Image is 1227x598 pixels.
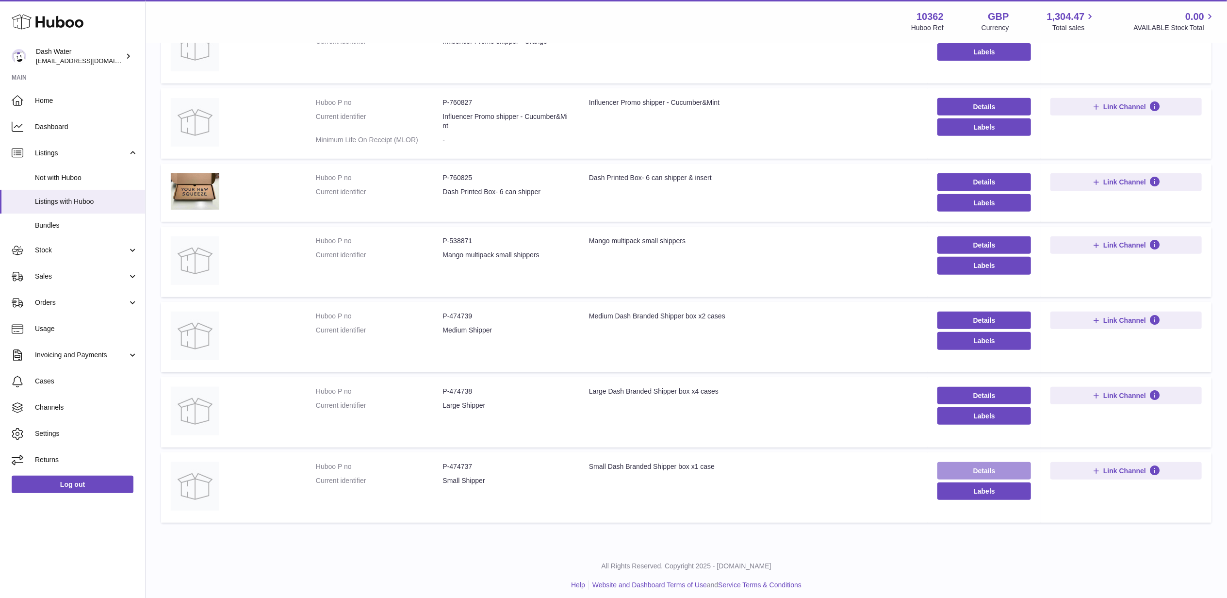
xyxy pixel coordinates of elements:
[1050,173,1202,191] button: Link Channel
[36,47,123,66] div: Dash Water
[316,250,442,260] dt: Current identifier
[937,118,1031,136] button: Labels
[35,173,138,183] span: Not with Huboo
[35,272,128,281] span: Sales
[316,312,442,321] dt: Huboo P no
[35,324,138,333] span: Usage
[35,221,138,230] span: Bundles
[442,462,569,471] dd: P-474737
[35,197,138,206] span: Listings with Huboo
[171,312,219,360] img: Medium Dash Branded Shipper box x2 cases
[1103,241,1146,249] span: Link Channel
[589,98,918,107] div: Influencer Promo shipper - Cucumber&Mint
[35,298,128,307] span: Orders
[1103,102,1146,111] span: Link Channel
[35,122,138,132] span: Dashboard
[1050,236,1202,254] button: Link Channel
[153,562,1219,571] p: All Rights Reserved. Copyright 2025 - [DOMAIN_NAME]
[937,43,1031,61] button: Labels
[316,98,442,107] dt: Huboo P no
[988,10,1009,23] strong: GBP
[442,312,569,321] dd: P-474739
[589,236,918,246] div: Mango multipack small shippers
[316,326,442,335] dt: Current identifier
[1050,462,1202,480] button: Link Channel
[571,581,585,589] a: Help
[1133,10,1215,33] a: 0.00 AVAILABLE Stock Total
[589,312,918,321] div: Medium Dash Branded Shipper box x2 cases
[35,96,138,105] span: Home
[937,482,1031,500] button: Labels
[1050,98,1202,116] button: Link Channel
[35,377,138,386] span: Cases
[589,581,802,590] li: and
[982,23,1009,33] div: Currency
[589,173,918,183] div: Dash Printed Box- 6 can shipper & insert
[937,332,1031,349] button: Labels
[1133,23,1215,33] span: AVAILABLE Stock Total
[316,112,442,131] dt: Current identifier
[589,462,918,471] div: Small Dash Branded Shipper box x1 case
[442,401,569,410] dd: Large Shipper
[316,135,442,145] dt: Minimum Life On Receipt (MLOR)
[442,387,569,396] dd: P-474738
[316,236,442,246] dt: Huboo P no
[442,173,569,183] dd: P-760825
[35,246,128,255] span: Stock
[442,112,569,131] dd: Influencer Promo shipper - Cucumber&Mint
[12,476,133,493] a: Log out
[35,455,138,465] span: Returns
[1052,23,1096,33] span: Total sales
[36,57,143,65] span: [EMAIL_ADDRESS][DOMAIN_NAME]
[12,49,26,64] img: bea@dash-water.com
[916,10,944,23] strong: 10362
[35,403,138,412] span: Channels
[442,236,569,246] dd: P-538871
[35,350,128,360] span: Invoicing and Payments
[171,98,219,147] img: Influencer Promo shipper - Cucumber&Mint
[718,581,802,589] a: Service Terms & Conditions
[1103,466,1146,475] span: Link Channel
[937,194,1031,212] button: Labels
[1185,10,1204,23] span: 0.00
[171,387,219,435] img: Large Dash Branded Shipper box x4 cases
[442,98,569,107] dd: P-760827
[1047,10,1096,33] a: 1,304.47 Total sales
[171,173,219,210] img: Dash Printed Box- 6 can shipper & insert
[442,187,569,197] dd: Dash Printed Box- 6 can shipper
[937,312,1031,329] a: Details
[316,173,442,183] dt: Huboo P no
[316,476,442,485] dt: Current identifier
[316,387,442,396] dt: Huboo P no
[442,326,569,335] dd: Medium Shipper
[442,135,569,145] dd: -
[1050,387,1202,404] button: Link Channel
[35,429,138,438] span: Settings
[171,23,219,71] img: Influencer Promo shipper - Orange
[1103,316,1146,325] span: Link Channel
[937,257,1031,274] button: Labels
[937,236,1031,254] a: Details
[442,250,569,260] dd: Mango multipack small shippers
[937,173,1031,191] a: Details
[316,187,442,197] dt: Current identifier
[442,476,569,485] dd: Small Shipper
[1103,391,1146,400] span: Link Channel
[171,236,219,285] img: Mango multipack small shippers
[937,407,1031,425] button: Labels
[1047,10,1085,23] span: 1,304.47
[937,387,1031,404] a: Details
[589,387,918,396] div: Large Dash Branded Shipper box x4 cases
[316,462,442,471] dt: Huboo P no
[316,401,442,410] dt: Current identifier
[1103,178,1146,186] span: Link Channel
[1050,312,1202,329] button: Link Channel
[35,149,128,158] span: Listings
[937,98,1031,116] a: Details
[171,462,219,511] img: Small Dash Branded Shipper box x1 case
[937,462,1031,480] a: Details
[592,581,707,589] a: Website and Dashboard Terms of Use
[911,23,944,33] div: Huboo Ref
